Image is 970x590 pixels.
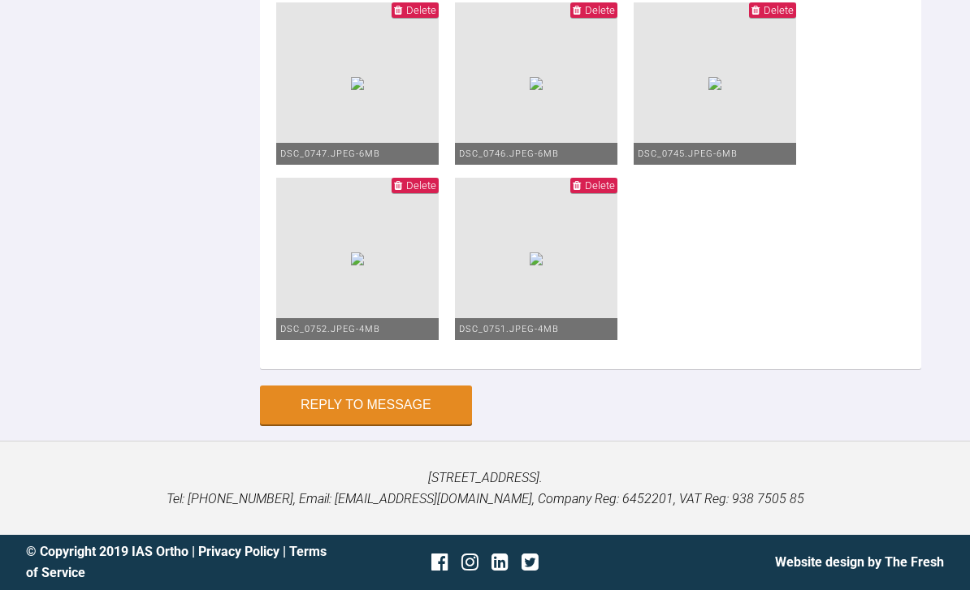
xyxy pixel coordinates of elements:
button: Reply to Message [260,385,472,424]
span: DSC_0752.jpeg - 4MB [280,324,380,334]
span: Delete [406,179,436,192]
a: Privacy Policy [198,544,279,559]
img: 313b679a-caaf-4d4d-bdb8-090b99bd5c55 [530,77,543,90]
span: Delete [764,4,794,16]
div: © Copyright 2019 IAS Ortho | | [26,541,332,583]
a: Terms of Service [26,544,327,580]
span: DSC_0746.jpeg - 6MB [459,149,559,159]
span: Delete [585,4,615,16]
span: DSC_0745.jpeg - 6MB [638,149,738,159]
img: 1cd9abb2-f861-44ed-b2ca-3da3c6aeb872 [351,77,364,90]
img: fcd81df7-7f7e-423e-9567-d103de2b600f [530,252,543,265]
span: DSC_0751.jpeg - 4MB [459,324,559,334]
img: b4c05f3c-b7ed-43d9-8158-ca4548ad638a [708,77,721,90]
span: Delete [406,4,436,16]
img: e1271afb-b834-46af-83b5-c25618f98dd2 [351,252,364,265]
span: DSC_0747.jpeg - 6MB [280,149,380,159]
p: [STREET_ADDRESS]. Tel: [PHONE_NUMBER], Email: [EMAIL_ADDRESS][DOMAIN_NAME], Company Reg: 6452201,... [26,467,944,509]
span: Delete [585,179,615,192]
a: Website design by The Fresh [775,554,944,570]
